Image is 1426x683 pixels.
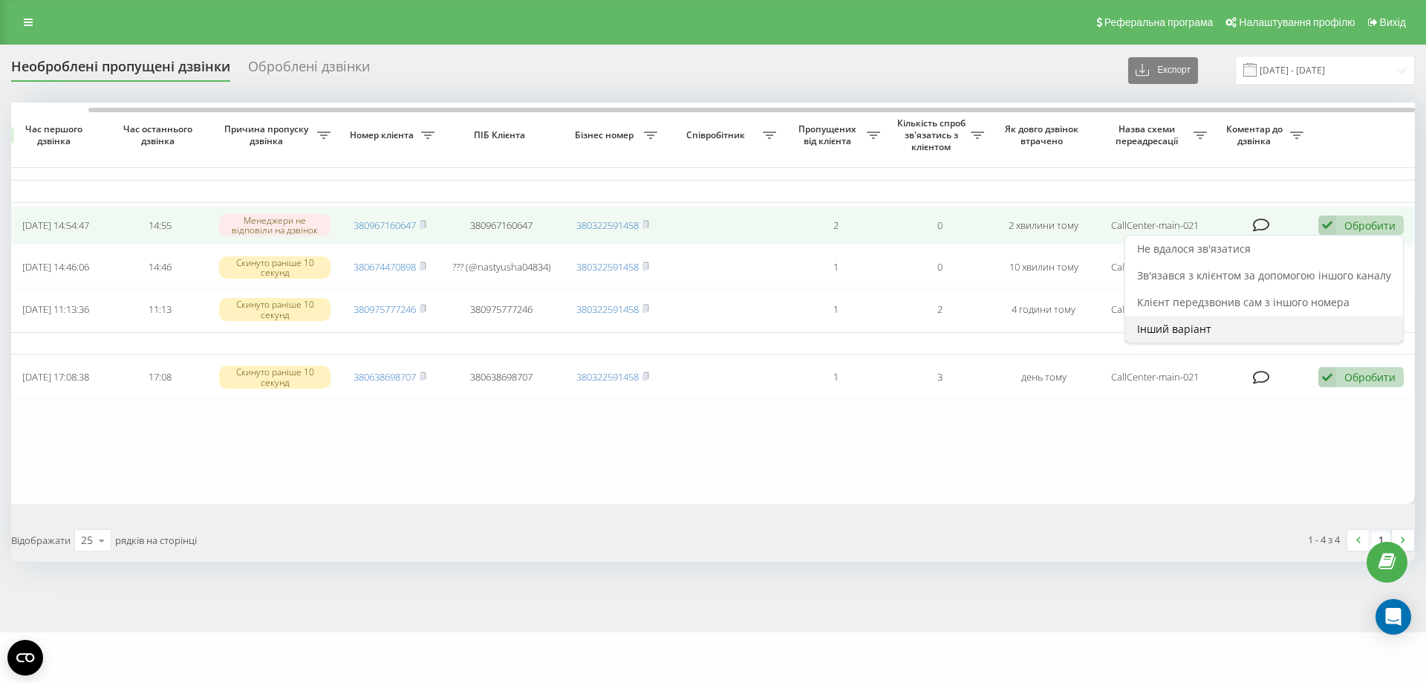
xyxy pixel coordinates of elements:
[888,206,992,245] td: 0
[1308,532,1340,547] div: 1 - 4 з 4
[895,117,971,152] span: Кількість спроб зв'язатись з клієнтом
[888,290,992,329] td: 2
[672,129,763,141] span: Співробітник
[455,129,548,141] span: ПІБ Клієнта
[108,247,212,287] td: 14:46
[16,123,96,146] span: Час першого дзвінка
[1095,290,1214,329] td: CallCenter-main-021
[784,357,888,397] td: 1
[1375,599,1411,635] div: Open Intercom Messenger
[219,123,317,146] span: Причина пропуску дзвінка
[1095,357,1214,397] td: CallCenter-main-021
[7,640,43,676] button: Open CMP widget
[442,357,561,397] td: 380638698707
[1095,247,1214,287] td: CallCenter-main-021
[115,534,197,547] span: рядків на сторінці
[354,370,416,383] a: 380638698707
[576,302,639,316] a: 380322591458
[1137,295,1350,309] span: Клієнт передзвонив сам з іншого номера
[1222,123,1290,146] span: Коментар до дзвінка
[576,370,639,383] a: 380322591458
[108,357,212,397] td: 17:08
[4,357,108,397] td: [DATE] 17:08:38
[4,247,108,287] td: [DATE] 14:46:06
[354,219,416,232] a: 380967160647
[442,290,561,329] td: 380975777246
[576,219,639,232] a: 380322591458
[784,247,888,287] td: 1
[4,206,108,245] td: [DATE] 14:54:47
[1137,242,1251,256] span: Не вдалося зв'язатися
[219,256,331,279] div: Скинуто раніше 10 секунд
[1344,370,1396,384] div: Обробити
[888,247,992,287] td: 0
[11,59,230,82] div: Необроблені пропущені дзвінки
[4,290,108,329] td: [DATE] 11:13:36
[1003,123,1084,146] span: Як довго дзвінок втрачено
[784,290,888,329] td: 1
[81,533,93,548] div: 25
[11,534,71,547] span: Відображати
[1103,123,1194,146] span: Назва схеми переадресації
[1370,530,1392,551] a: 1
[1380,16,1406,28] span: Вихід
[1095,206,1214,245] td: CallCenter-main-021
[992,206,1095,245] td: 2 хвилини тому
[1344,219,1396,233] div: Обробити
[219,214,331,236] div: Менеджери не відповіли на дзвінок
[108,206,212,245] td: 14:55
[219,298,331,320] div: Скинуто раніше 10 секунд
[784,206,888,245] td: 2
[108,290,212,329] td: 11:13
[992,290,1095,329] td: 4 години тому
[992,247,1095,287] td: 10 хвилин тому
[442,206,561,245] td: 380967160647
[442,247,561,287] td: ?️?? (@nastyusha04834)
[791,123,867,146] span: Пропущених від клієнта
[888,357,992,397] td: 3
[354,260,416,273] a: 380674470898
[576,260,639,273] a: 380322591458
[568,129,644,141] span: Бізнес номер
[120,123,200,146] span: Час останнього дзвінка
[1104,16,1214,28] span: Реферальна програма
[1239,16,1355,28] span: Налаштування профілю
[1137,322,1211,336] span: Інший варіант
[248,59,370,82] div: Оброблені дзвінки
[345,129,421,141] span: Номер клієнта
[354,302,416,316] a: 380975777246
[1137,268,1391,282] span: Зв'язався з клієнтом за допомогою іншого каналу
[992,357,1095,397] td: день тому
[219,366,331,388] div: Скинуто раніше 10 секунд
[1128,57,1198,84] button: Експорт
